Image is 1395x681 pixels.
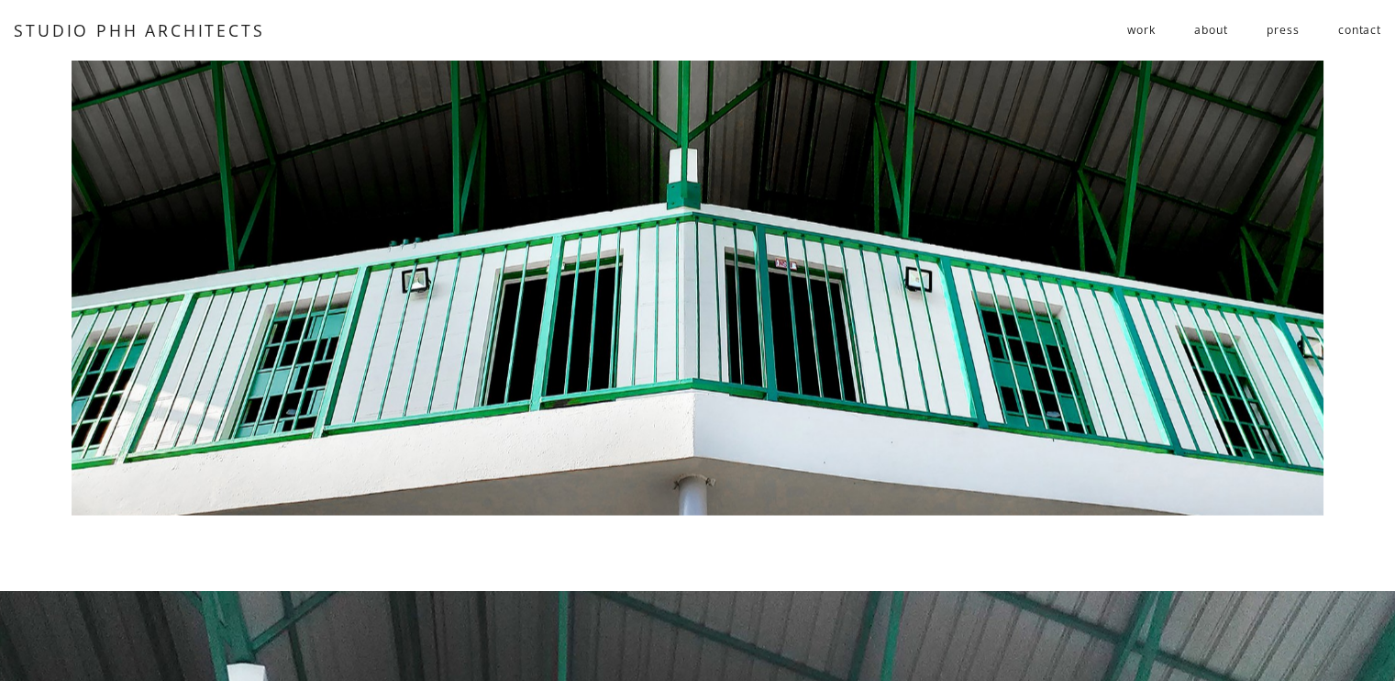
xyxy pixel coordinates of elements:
a: press [1267,16,1299,46]
span: work [1127,17,1155,44]
a: folder dropdown [1127,16,1155,46]
a: contact [1338,16,1381,46]
a: STUDIO PHH ARCHITECTS [14,19,264,41]
a: about [1194,16,1227,46]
